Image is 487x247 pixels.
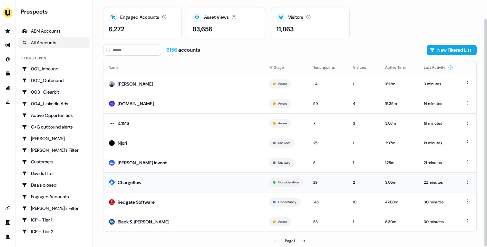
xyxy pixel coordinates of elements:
div: Visitors [288,14,303,21]
button: Unaware [278,160,290,166]
button: Aware [278,81,287,87]
a: Go to templates [3,68,13,79]
div: Filtered lists [21,56,46,61]
button: New Filtered List [427,45,477,55]
div: 002_Outbound [22,77,86,84]
a: ABM Accounts [18,26,90,36]
a: Go to Customers [18,157,90,167]
a: Go to 003_Clearbit [18,87,90,97]
a: All accounts [18,37,90,48]
th: Name [103,61,264,74]
div: 25 [313,140,343,146]
button: Consideration [278,180,299,185]
div: Chargeflow [118,179,141,186]
div: 004_LinkedIn Ads [22,100,86,107]
div: 6,272 [109,24,124,34]
div: 1 [353,81,375,87]
a: Go to attribution [3,83,13,93]
div: 15:35m [385,100,414,107]
div: [PERSON_NAME] Invent [118,160,167,166]
button: Aware [278,101,287,107]
div: Redgate Software [118,199,155,205]
div: 16 minutes [424,120,453,127]
a: Go to Inbound [3,54,13,65]
div: 3 [353,120,375,127]
div: 7 [313,120,343,127]
div: 53 [313,219,343,225]
div: 11,863 [277,24,294,34]
div: Prospects [21,8,90,15]
a: Go to 001_Inbound [18,64,90,74]
a: Go to Davids filter [18,168,90,179]
div: Page 1 [285,238,295,244]
a: Go to integrations [3,203,13,213]
div: accounts [166,46,200,54]
a: Go to Charlotte's Filter [18,145,90,155]
a: Go to prospects [3,26,13,36]
div: [PERSON_NAME]'s Filter [22,147,86,153]
div: 003_Clearbit [22,89,86,95]
div: 29 [313,179,343,186]
div: 1 [353,160,375,166]
div: Stage [269,64,303,71]
div: [PERSON_NAME] [22,135,86,142]
button: Touchpoints [313,62,343,73]
div: [PERSON_NAME] [118,81,153,87]
div: ABM Accounts [22,28,86,34]
div: 145 [313,199,343,205]
a: Go to ICP - Tier 2 [18,226,90,237]
div: 1 [353,219,375,225]
a: Go to profile [3,232,13,242]
div: 59 [313,100,343,107]
div: 3:05m [385,179,414,186]
a: Go to Engaged Accounts [18,191,90,202]
div: ICP - Tier 1 [22,217,86,223]
a: Go to 004_LinkedIn Ads [18,98,90,109]
div: 3 minutes [424,81,453,87]
div: [DOMAIN_NAME] [118,100,154,107]
a: Go to 002_Outbound [18,75,90,86]
a: Go to Geneviève's Filter [18,203,90,213]
a: Go to Deals closed [18,180,90,190]
div: 47:08m [385,199,414,205]
div: Engaged Accounts [22,193,86,200]
div: [PERSON_NAME]'s Filter [22,205,86,211]
button: Aware [278,219,287,225]
button: Aware [278,120,287,126]
div: All Accounts [22,39,86,46]
div: 18:12m [385,81,414,87]
button: Opportunity [278,199,297,205]
div: 114 [313,81,343,87]
div: 30 minutes [424,219,453,225]
div: C+G outbound alerts [22,124,86,130]
div: Deals closed [22,182,86,188]
div: 22 minutes [424,179,453,186]
a: Go to Active Opportunities [18,110,90,120]
button: Unaware [278,140,290,146]
div: 5 [313,160,343,166]
span: 6156 [166,46,178,53]
div: Davids filter [22,170,86,177]
a: Go to C+G outbound alerts [18,122,90,132]
a: Go to outbound experience [3,40,13,50]
div: iCIMS [118,120,129,127]
a: Go to experiments [3,97,13,107]
div: 1 [353,140,375,146]
div: 3:07m [385,120,414,127]
div: 21 minutes [424,160,453,166]
div: 30 minutes [424,199,453,205]
a: Go to Charlotte Stone [18,133,90,144]
div: Customers [22,159,86,165]
div: ICP - Tier 2 [22,228,86,235]
a: Go to team [3,217,13,228]
div: Active Opportunities [22,112,86,118]
div: 2 [353,179,375,186]
div: 6:30m [385,219,414,225]
div: 2:37m [385,140,414,146]
div: 18 minutes [424,140,453,146]
div: 14 minutes [424,100,453,107]
button: Active Time [385,62,414,73]
div: Engaged Accounts [120,14,159,21]
div: 001_Inbound [22,66,86,72]
a: Go to ICP - Tier 1 [18,215,90,225]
